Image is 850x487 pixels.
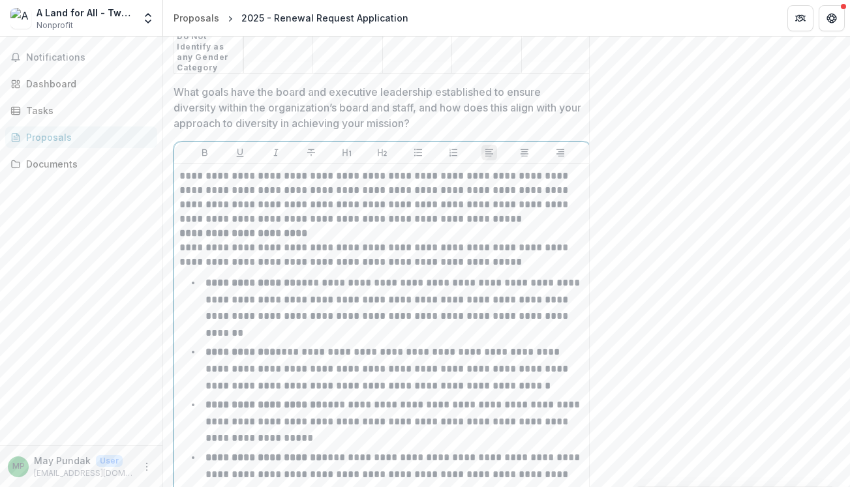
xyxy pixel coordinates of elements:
[34,454,91,467] p: May Pundak
[168,8,224,27] a: Proposals
[26,130,147,144] div: Proposals
[232,145,248,160] button: Underline
[374,145,390,160] button: Heading 2
[26,77,147,91] div: Dashboard
[5,47,157,68] button: Notifications
[26,104,147,117] div: Tasks
[339,145,355,160] button: Heading 1
[26,52,152,63] span: Notifications
[241,11,408,25] div: 2025 - Renewal Request Application
[197,145,213,160] button: Bold
[5,126,157,148] a: Proposals
[5,153,157,175] a: Documents
[481,145,497,160] button: Align Left
[174,11,219,25] div: Proposals
[12,462,25,471] div: May Pundak
[37,20,73,31] span: Nonprofit
[5,100,157,121] a: Tasks
[139,5,157,31] button: Open entity switcher
[446,145,461,160] button: Ordered List
[517,145,532,160] button: Align Center
[303,145,319,160] button: Strike
[819,5,845,31] button: Get Help
[168,8,414,27] nav: breadcrumb
[268,145,284,160] button: Italicize
[553,145,568,160] button: Align Right
[410,145,426,160] button: Bullet List
[787,5,813,31] button: Partners
[34,467,134,479] p: [EMAIL_ADDRESS][DOMAIN_NAME]
[174,84,583,131] p: What goals have the board and executive leadership established to ensure diversity within the org...
[37,6,134,20] div: A Land for All - Two States One Homeland
[96,455,123,467] p: User
[10,8,31,29] img: A Land for All - Two States One Homeland
[5,73,157,95] a: Dashboard
[139,459,155,475] button: More
[26,157,147,171] div: Documents
[174,31,244,74] th: Do Not Identify as any Gender Category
